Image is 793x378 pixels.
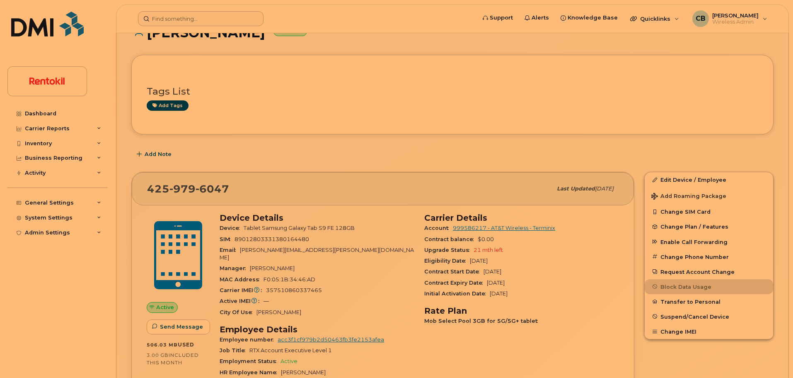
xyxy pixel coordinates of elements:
span: Job Title [220,347,249,354]
span: City Of Use [220,309,256,315]
input: Find something... [138,11,264,26]
button: Send Message [147,319,210,334]
span: MAC Address [220,276,264,283]
span: included this month [147,352,199,366]
span: Last updated [557,185,595,192]
button: Change Phone Number [645,249,773,264]
iframe: Messenger Launcher [757,342,787,372]
span: Wireless Admin [712,19,759,25]
span: — [264,298,269,304]
span: Support [490,14,513,22]
span: Active [280,358,297,364]
button: Suspend/Cancel Device [645,309,773,324]
span: [DATE] [487,280,505,286]
a: Support [477,10,519,26]
button: Enable Call Forwarding [645,234,773,249]
span: Add Roaming Package [651,193,726,201]
span: [PERSON_NAME] [256,309,301,315]
span: SIM [220,236,235,242]
span: Knowledge Base [568,14,618,22]
span: Initial Activation Date [424,290,490,297]
a: 999586217 - AT&T Wireless - Terminix [453,225,555,231]
span: Employment Status [220,358,280,364]
span: Employee number [220,337,278,343]
h3: Carrier Details [424,213,619,223]
span: [DATE] [595,185,614,192]
span: 357510860337465 [266,287,322,293]
span: CB [696,14,706,24]
button: Block Data Usage [645,279,773,294]
h3: Tags List [147,86,758,97]
span: 506.03 MB [147,342,178,348]
span: Tablet Samsung Galaxy Tab S9 FE 128GB [244,225,355,231]
button: Transfer to Personal [645,294,773,309]
span: Alerts [532,14,549,22]
span: $0.00 [478,236,494,242]
span: Account [424,225,453,231]
span: Manager [220,265,250,271]
span: Add Note [145,150,172,158]
button: Change SIM Card [645,204,773,219]
a: Edit Device / Employee [645,172,773,187]
span: Mob Select Pool 3GB for 5G/5G+ tablet [424,318,542,324]
a: Knowledge Base [555,10,624,26]
span: Suspend/Cancel Device [660,313,729,319]
span: Change Plan / Features [660,224,728,230]
button: Change IMEI [645,324,773,339]
span: [PERSON_NAME] [712,12,759,19]
span: Enable Call Forwarding [660,239,728,245]
span: Contract Start Date [424,268,484,275]
span: 425 [147,183,229,195]
h3: Device Details [220,213,414,223]
h3: Employee Details [220,324,414,334]
span: used [178,341,194,348]
span: Upgrade Status [424,247,474,253]
a: Alerts [519,10,555,26]
span: 979 [169,183,196,195]
a: Add tags [147,100,189,111]
span: Device [220,225,244,231]
span: Send Message [160,323,203,331]
span: Quicklinks [640,15,670,22]
button: Add Note [131,147,179,162]
button: Change Plan / Features [645,219,773,234]
span: [PERSON_NAME] [250,265,295,271]
button: Add Roaming Package [645,187,773,204]
span: 3.00 GB [147,352,169,358]
span: Contract balance [424,236,478,242]
span: Eligibility Date [424,258,470,264]
span: [DATE] [470,258,488,264]
span: [PERSON_NAME] [281,369,326,376]
span: RTX Account Executive Level 1 [249,347,332,354]
span: 89012803331380164480 [235,236,309,242]
span: 6047 [196,183,229,195]
span: Email [220,247,240,253]
span: Contract Expiry Date [424,280,487,286]
button: Request Account Change [645,264,773,279]
span: [DATE] [490,290,508,297]
a: acc3f1cf979b2d50463fb3fe2153afea [278,337,384,343]
span: F0:05:1B:34:46:AD [264,276,315,283]
h3: Rate Plan [424,306,619,316]
span: 21 mth left [474,247,503,253]
span: Carrier IMEI [220,287,266,293]
span: [PERSON_NAME][EMAIL_ADDRESS][PERSON_NAME][DOMAIN_NAME] [220,247,414,261]
span: Active [156,303,174,311]
div: Quicklinks [624,10,685,27]
span: HR Employee Name [220,369,281,376]
span: Active IMEI [220,298,264,304]
span: [DATE] [484,268,501,275]
div: Colby Boyd [687,10,773,27]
